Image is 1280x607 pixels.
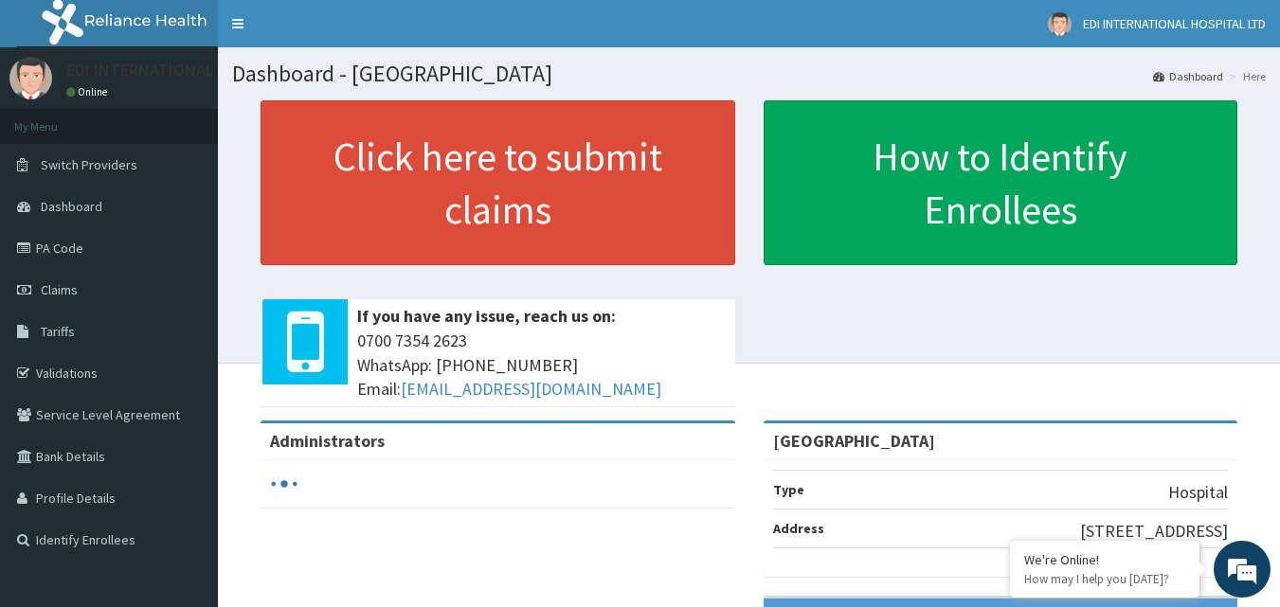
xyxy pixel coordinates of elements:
[1225,68,1266,84] li: Here
[773,481,804,498] b: Type
[232,62,1266,86] h1: Dashboard - [GEOGRAPHIC_DATA]
[41,198,102,215] span: Dashboard
[773,430,935,452] strong: [GEOGRAPHIC_DATA]
[9,57,52,99] img: User Image
[773,520,824,537] b: Address
[1024,571,1185,587] p: How may I help you today?
[1024,551,1185,568] div: We're Online!
[41,281,78,298] span: Claims
[357,305,616,327] b: If you have any issue, reach us on:
[41,323,75,340] span: Tariffs
[357,329,726,402] span: 0700 7354 2623 WhatsApp: [PHONE_NUMBER] Email:
[261,100,735,265] a: Click here to submit claims
[270,470,298,498] svg: audio-loading
[66,85,112,98] a: Online
[270,430,385,452] b: Administrators
[1168,480,1228,505] p: Hospital
[1080,519,1228,544] p: [STREET_ADDRESS]
[401,378,661,400] a: [EMAIL_ADDRESS][DOMAIN_NAME]
[1153,68,1223,84] a: Dashboard
[66,62,323,79] p: EDI INTERNATIONAL HOSPITAL LTD
[764,100,1238,265] a: How to Identify Enrollees
[1048,12,1072,36] img: User Image
[41,156,137,173] span: Switch Providers
[1083,15,1266,32] span: EDI INTERNATIONAL HOSPITAL LTD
